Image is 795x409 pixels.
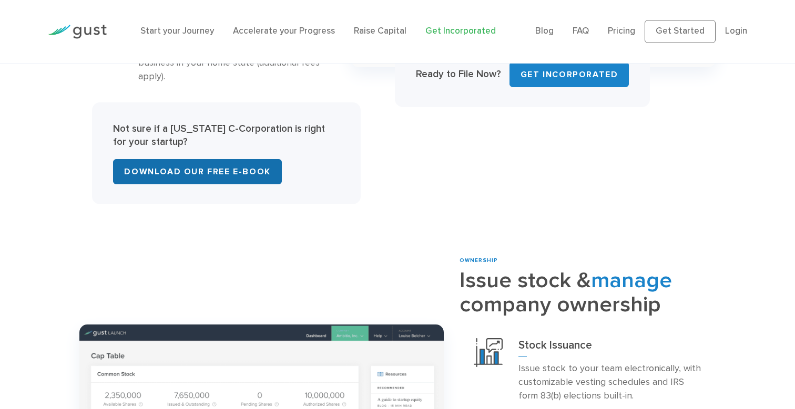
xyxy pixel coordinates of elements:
[725,26,747,36] a: Login
[509,62,629,87] a: Get INCORPORATED
[233,26,335,36] a: Accelerate your Progress
[113,159,281,184] a: Download Our Free E-Book
[140,26,214,36] a: Start your Journey
[354,26,406,36] a: Raise Capital
[573,26,589,36] a: FAQ
[48,25,107,39] img: Gust Logo
[535,26,554,36] a: Blog
[608,26,635,36] a: Pricing
[591,267,672,293] span: manage
[518,362,701,403] p: Issue stock to your team electronically, with customizable vesting schedules and IRS form 83(b) e...
[460,269,716,317] h2: Issue stock & company ownership
[645,20,716,43] a: Get Started
[416,68,501,80] strong: Ready to File Now?
[460,257,716,265] div: ownership
[518,338,701,357] h3: Stock Issuance
[425,26,496,36] a: Get Incorporated
[113,122,339,149] p: Not sure if a [US_STATE] C-Corporation is right for your startup?
[474,338,503,367] img: Stock Issuance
